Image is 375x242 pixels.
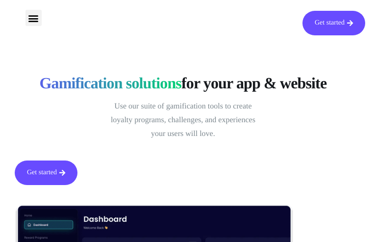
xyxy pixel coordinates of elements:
[25,10,42,26] div: Menu Toggle
[315,20,345,27] span: Get started
[27,169,57,176] span: Get started
[15,74,351,92] h1: for your app & website
[15,161,77,185] a: Get started
[104,100,261,141] p: Use our suite of gamification tools to create loyalty programs, challenges, and experiences your ...
[302,11,365,35] a: Get started
[40,74,181,92] span: Gamification solutions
